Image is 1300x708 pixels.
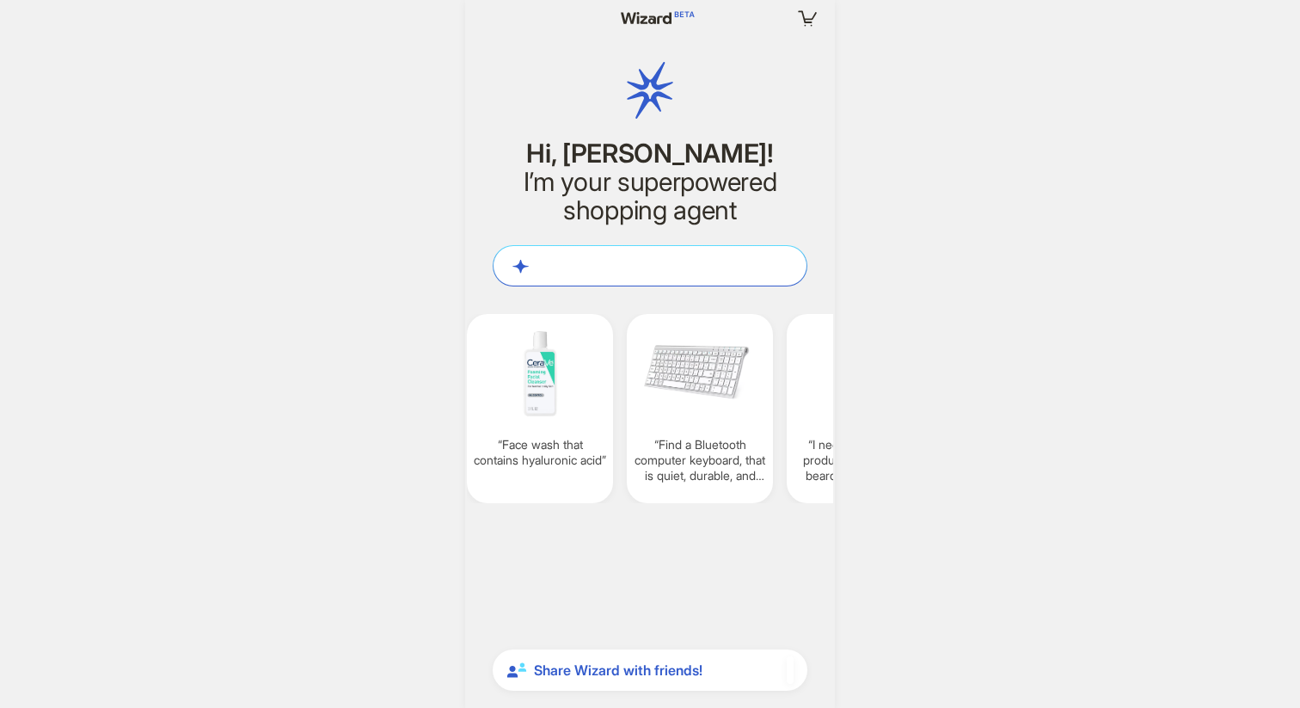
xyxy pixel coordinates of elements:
[493,650,807,691] div: Share Wizard with friends!
[634,437,766,484] q: Find a Bluetooth computer keyboard, that is quiet, durable, and has long battery life
[794,324,926,423] img: I%20need%20help%20finding%20products%20to%20help%20with%20beard%20management-3f522821.png
[534,662,780,680] span: Share Wizard with friends!
[634,324,766,423] img: Find%20a%20Bluetooth%20computer%20keyboard_%20that%20is%20quiet_%20durable_%20and%20has%20long%20...
[493,139,807,168] h1: Hi, [PERSON_NAME]!
[474,437,606,468] q: Face wash that contains hyaluronic acid
[627,314,773,503] div: Find a Bluetooth computer keyboard, that is quiet, durable, and has long battery life
[794,437,926,484] q: I need help finding products to help with beard management
[787,314,933,503] div: I need help finding products to help with beard management
[467,314,613,503] div: Face wash that contains hyaluronic acid
[474,324,606,423] img: Face%20wash%20that%20contains%20hyaluronic%20acid-6f0c777e.png
[493,168,807,225] h2: I’m your superpowered shopping agent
